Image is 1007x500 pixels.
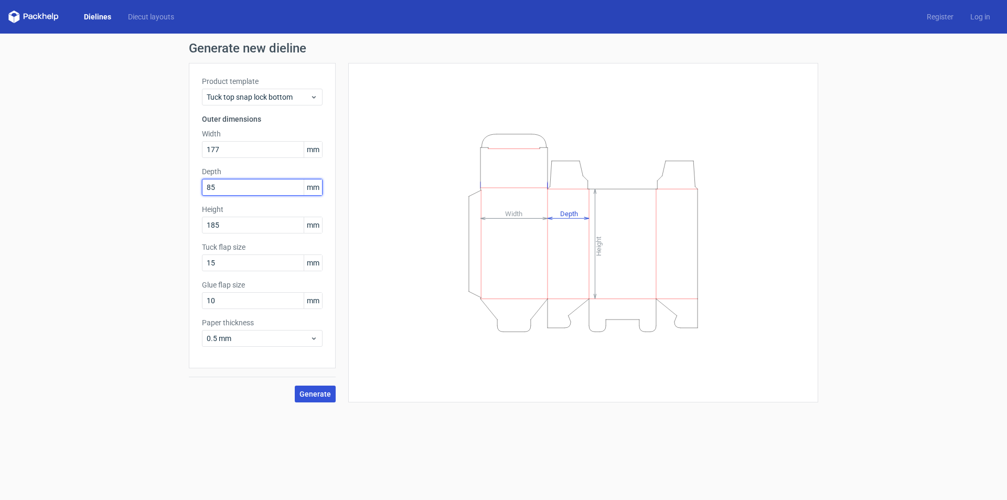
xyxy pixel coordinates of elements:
[202,317,323,328] label: Paper thickness
[202,280,323,290] label: Glue flap size
[304,255,322,271] span: mm
[299,390,331,398] span: Generate
[120,12,183,22] a: Diecut layouts
[918,12,962,22] a: Register
[202,204,323,215] label: Height
[202,242,323,252] label: Tuck flap size
[189,42,818,55] h1: Generate new dieline
[76,12,120,22] a: Dielines
[505,209,522,217] tspan: Width
[560,209,578,217] tspan: Depth
[595,236,603,256] tspan: Height
[304,293,322,308] span: mm
[202,114,323,124] h3: Outer dimensions
[207,333,310,344] span: 0.5 mm
[304,179,322,195] span: mm
[304,217,322,233] span: mm
[202,166,323,177] label: Depth
[304,142,322,157] span: mm
[202,76,323,87] label: Product template
[207,92,310,102] span: Tuck top snap lock bottom
[962,12,999,22] a: Log in
[295,386,336,402] button: Generate
[202,129,323,139] label: Width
